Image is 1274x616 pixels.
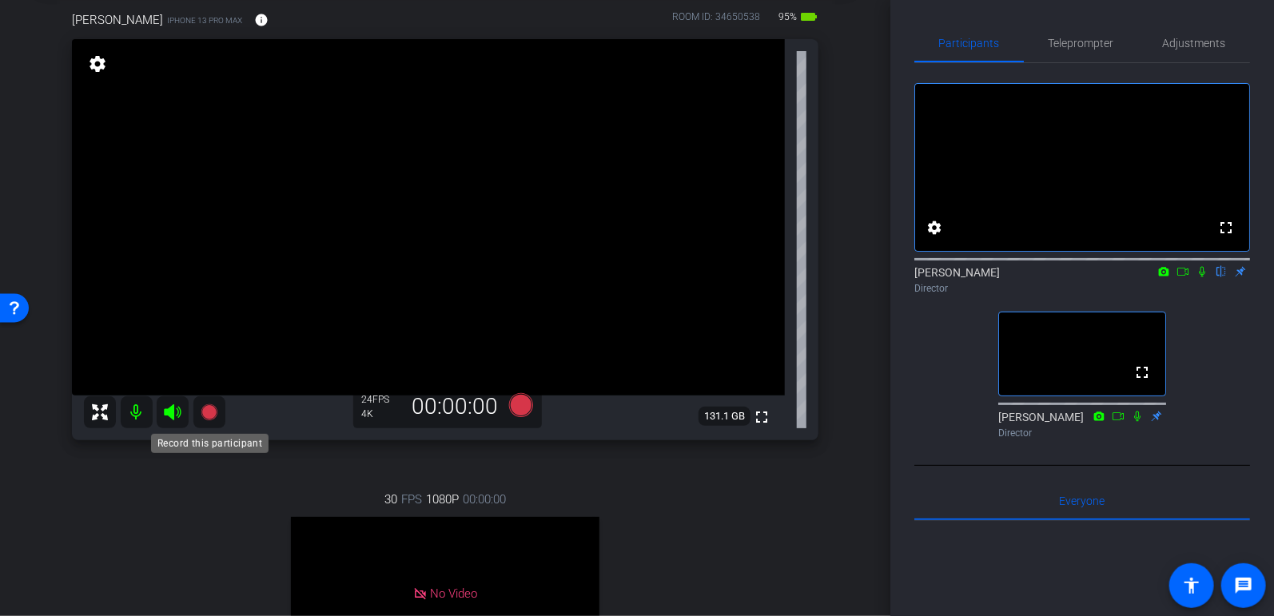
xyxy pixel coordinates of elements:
div: ROOM ID: 34650538 [672,10,760,33]
div: Director [998,426,1166,440]
span: 95% [776,4,799,30]
mat-icon: fullscreen [1133,363,1152,382]
span: [PERSON_NAME] [72,11,163,29]
div: Record this participant [151,434,269,453]
span: FPS [372,394,389,405]
span: iPhone 13 Pro Max [167,14,242,26]
span: 30 [384,491,397,508]
div: Director [914,281,1250,296]
div: 4K [361,407,401,420]
div: [PERSON_NAME] [914,264,1250,296]
span: 131.1 GB [699,407,750,426]
span: 1080P [426,491,459,508]
mat-icon: message [1234,576,1253,595]
div: [PERSON_NAME] [998,409,1166,440]
mat-icon: fullscreen [1216,218,1236,237]
mat-icon: settings [86,54,109,74]
div: 24 [361,393,401,406]
mat-icon: accessibility [1182,576,1201,595]
span: Adjustments [1163,38,1226,49]
span: Participants [939,38,1000,49]
span: 00:00:00 [463,491,506,508]
span: Everyone [1060,495,1105,507]
div: 00:00:00 [401,393,508,420]
mat-icon: battery_std [799,7,818,26]
span: FPS [401,491,422,508]
mat-icon: flip [1212,264,1231,278]
mat-icon: fullscreen [752,407,771,427]
mat-icon: info [254,13,269,27]
span: No Video [430,586,477,601]
span: Teleprompter [1049,38,1114,49]
mat-icon: settings [925,218,944,237]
